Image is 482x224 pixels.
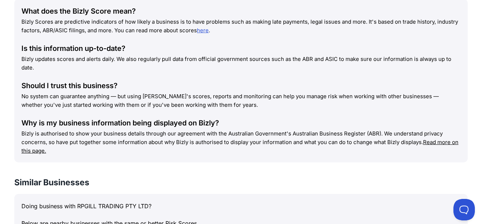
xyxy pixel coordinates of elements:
[21,43,461,53] div: Is this information up-to-date?
[21,118,461,128] div: Why is my business information being displayed on Bizly?
[21,6,461,16] div: What does the Bizly Score mean?
[197,27,209,34] a: here
[21,18,461,35] p: Bizly Scores are predictive indicators of how likely a business is to have problems such as makin...
[21,92,461,109] p: No system can guarantee anything — but using [PERSON_NAME]'s scores, reports and monitoring can h...
[21,55,461,72] p: Bizly updates scores and alerts daily. We also regularly pull data from official government sourc...
[21,81,461,91] div: Should I trust this business?
[21,129,461,155] p: Bizly is authorised to show your business details through our agreement with the Australian Gover...
[453,199,475,220] iframe: Toggle Customer Support
[14,177,468,188] h3: Similar Businesses
[21,139,458,154] a: Read more on this page.
[21,201,461,211] p: Doing business with RPGILL TRADING PTY LTD?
